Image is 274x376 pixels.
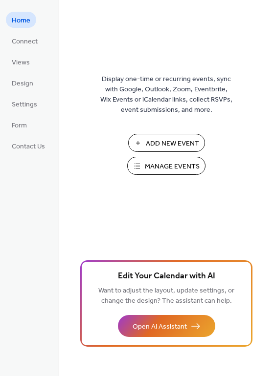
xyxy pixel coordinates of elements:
span: Open AI Assistant [133,322,187,332]
a: Contact Us [6,138,51,154]
span: Want to adjust the layout, update settings, or change the design? The assistant can help. [98,284,234,308]
a: Home [6,12,36,28]
a: Settings [6,96,43,112]
span: Settings [12,100,37,110]
a: Views [6,54,36,70]
button: Manage Events [127,157,205,175]
a: Connect [6,33,44,49]
span: Manage Events [145,162,200,172]
span: Edit Your Calendar with AI [118,270,215,283]
span: Form [12,121,27,131]
a: Design [6,75,39,91]
button: Open AI Assistant [118,315,215,337]
a: Form [6,117,33,133]
span: Contact Us [12,142,45,152]
span: Home [12,16,30,26]
span: Design [12,79,33,89]
span: Display one-time or recurring events, sync with Google, Outlook, Zoom, Eventbrite, Wix Events or ... [100,74,232,115]
span: Connect [12,37,38,47]
span: Views [12,58,30,68]
span: Add New Event [146,139,199,149]
button: Add New Event [128,134,205,152]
